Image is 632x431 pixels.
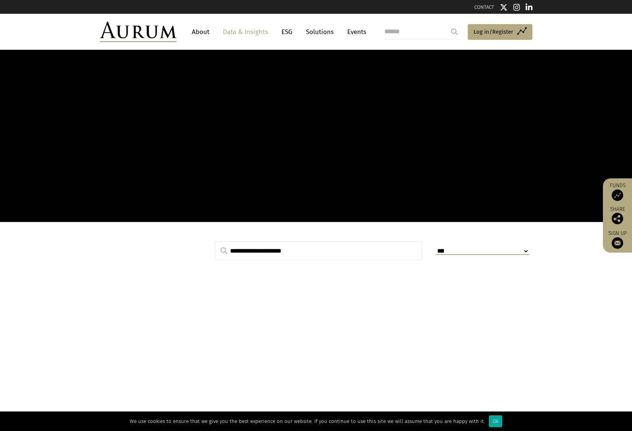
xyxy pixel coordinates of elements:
[100,21,176,42] img: Aurum
[513,3,520,11] img: Instagram icon
[302,25,338,39] a: Solutions
[278,25,296,39] a: ESG
[612,213,623,224] img: Share this post
[607,230,628,249] a: Sign up
[607,182,628,201] a: Funds
[607,207,628,224] div: Share
[219,25,272,39] a: Data & Insights
[474,4,494,10] a: CONTACT
[343,25,366,39] a: Events
[447,24,462,39] input: Submit
[474,27,513,36] span: Log in/Register
[188,25,213,39] a: About
[526,3,532,11] img: Linkedin icon
[220,247,227,254] img: search.svg
[468,24,532,40] a: Log in/Register
[500,3,508,11] img: Twitter icon
[612,237,623,249] img: Sign up to our newsletter
[612,189,623,201] img: Access Funds
[489,415,502,427] div: Ok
